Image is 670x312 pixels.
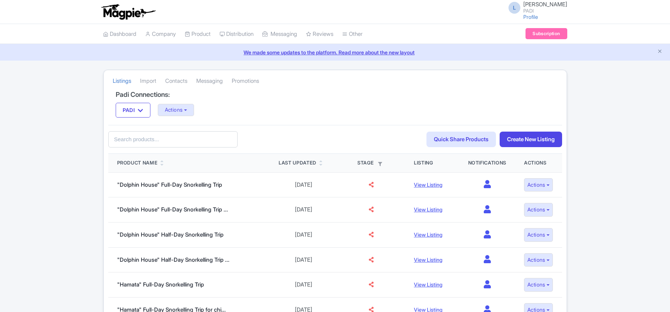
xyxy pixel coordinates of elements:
[270,197,337,223] td: [DATE]
[524,203,553,217] button: Actions
[108,131,238,148] input: Search products...
[426,132,496,147] a: Quick Share Products
[116,91,555,98] h4: Padi Connections:
[414,231,442,238] a: View Listing
[117,181,222,188] a: "Dolphin House" Full-Day Snorkelling Trip
[103,24,136,44] a: Dashboard
[270,172,337,197] td: [DATE]
[414,206,442,213] a: View Listing
[524,253,553,267] button: Actions
[270,223,337,248] td: [DATE]
[232,71,259,91] a: Promotions
[342,24,363,44] a: Other
[117,231,224,238] a: "Dolphin House" Half-Day Snorkelling Trip
[414,281,442,288] a: View Listing
[113,71,131,91] a: Listings
[414,257,442,263] a: View Listing
[524,278,553,292] button: Actions
[346,159,396,167] div: Stage
[515,154,562,172] th: Actions
[523,1,567,8] span: [PERSON_NAME]
[4,48,666,56] a: We made some updates to the platform. Read more about the new layout
[524,228,553,242] button: Actions
[657,48,663,56] button: Close announcement
[158,104,194,116] button: Actions
[116,103,150,118] button: PADI
[270,247,337,272] td: [DATE]
[165,71,187,91] a: Contacts
[524,178,553,192] button: Actions
[140,71,156,91] a: Import
[117,159,158,167] div: Product Name
[145,24,176,44] a: Company
[262,24,297,44] a: Messaging
[523,14,538,20] a: Profile
[196,71,223,91] a: Messaging
[99,4,157,20] img: logo-ab69f6fb50320c5b225c76a69d11143b.png
[306,24,333,44] a: Reviews
[117,281,204,288] a: "Hamata" Full-Day Snorkelling Trip
[523,9,567,13] small: PADI
[117,206,228,213] a: "Dolphin House" Full-Day Snorkelling Trip ...
[500,132,562,147] a: Create New Listing
[270,272,337,298] td: [DATE]
[220,24,254,44] a: Distribution
[526,28,567,39] a: Subscription
[459,154,515,172] th: Notifications
[378,162,382,166] i: Filter by stage
[504,1,567,13] a: L [PERSON_NAME] PADI
[117,256,229,263] a: "Dolphin House" Half-Day Snorkelling Trip ...
[279,159,316,167] div: Last Updated
[185,24,211,44] a: Product
[405,154,459,172] th: Listing
[414,182,442,188] a: View Listing
[509,2,520,14] span: L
